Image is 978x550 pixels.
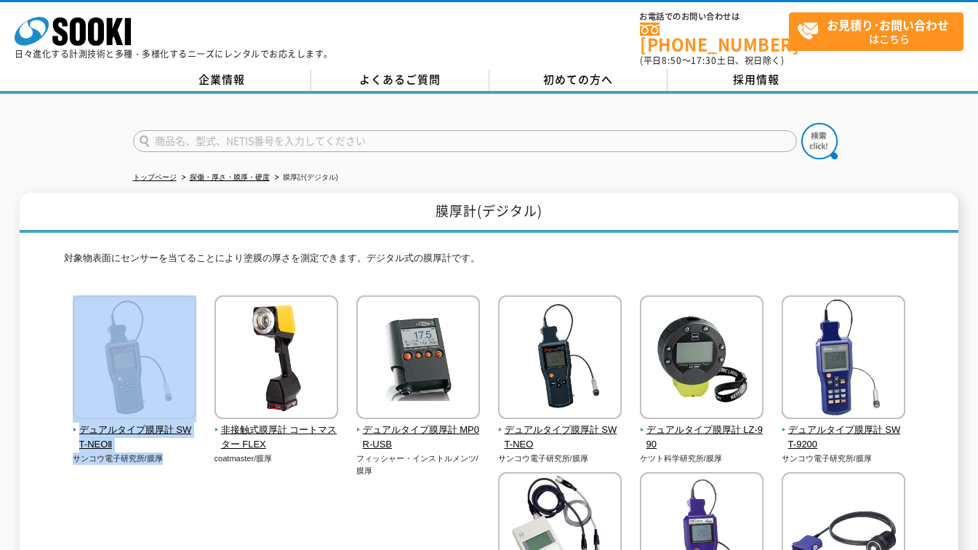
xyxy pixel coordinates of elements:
a: デュアルタイプ膜厚計 MP0R-USB [356,409,481,453]
p: 日々進化する計測技術と多種・多様化するニーズにレンタルでお応えします。 [15,49,333,58]
span: 17:30 [691,54,717,67]
span: デュアルタイプ膜厚計 MP0R-USB [356,423,481,453]
img: デュアルタイプ膜厚計 SWT-NEOⅡ [73,295,196,423]
p: サンコウ電子研究所/膜厚 [73,453,197,465]
span: はこちら [797,13,963,49]
img: デュアルタイプ膜厚計 LZ-990 [640,295,763,423]
img: 非接触式膜厚計 コートマスター FLEX [215,295,338,423]
span: デュアルタイプ膜厚計 SWT-NEO [498,423,622,453]
a: 初めての方へ [489,69,668,91]
a: お見積り･お問い合わせはこちら [789,12,963,51]
img: btn_search.png [801,123,838,159]
a: よくあるご質問 [311,69,489,91]
img: デュアルタイプ膜厚計 SWT-NEO [498,295,622,423]
a: 非接触式膜厚計 コートマスター FLEX [215,409,339,453]
a: 探傷・厚さ・膜厚・硬度 [190,173,270,181]
li: 膜厚計(デジタル) [272,170,339,186]
p: 対象物表面にセンサーを当てることにより塗膜の厚さを測定できます。デジタル式の膜厚計です。 [64,251,915,274]
p: サンコウ電子研究所/膜厚 [782,453,906,465]
a: デュアルタイプ膜厚計 SWT-NEO [498,409,622,453]
span: デュアルタイプ膜厚計 LZ-990 [640,423,764,453]
span: 8:50 [662,54,682,67]
a: 企業情報 [133,69,311,91]
p: ケツト科学研究所/膜厚 [640,453,764,465]
a: 採用情報 [668,69,846,91]
a: デュアルタイプ膜厚計 LZ-990 [640,409,764,453]
img: デュアルタイプ膜厚計 SWT-9200 [782,295,905,423]
span: お電話でのお問い合わせは [640,12,789,21]
span: デュアルタイプ膜厚計 SWT-NEOⅡ [73,423,197,453]
span: 初めての方へ [543,71,613,87]
a: デュアルタイプ膜厚計 SWT-NEOⅡ [73,409,197,453]
span: (平日 ～ 土日、祝日除く) [640,54,784,67]
a: [PHONE_NUMBER] [640,23,789,52]
strong: お見積り･お問い合わせ [827,16,949,33]
a: デュアルタイプ膜厚計 SWT-9200 [782,409,906,453]
p: coatmaster/膜厚 [215,453,339,465]
p: サンコウ電子研究所/膜厚 [498,453,622,465]
h1: 膜厚計(デジタル) [20,193,958,233]
span: デュアルタイプ膜厚計 SWT-9200 [782,423,906,453]
p: フィッシャー・インストルメンツ/膜厚 [356,453,481,477]
img: デュアルタイプ膜厚計 MP0R-USB [356,295,480,423]
span: 非接触式膜厚計 コートマスター FLEX [215,423,339,453]
input: 商品名、型式、NETIS番号を入力してください [133,130,797,152]
a: トップページ [133,173,177,181]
